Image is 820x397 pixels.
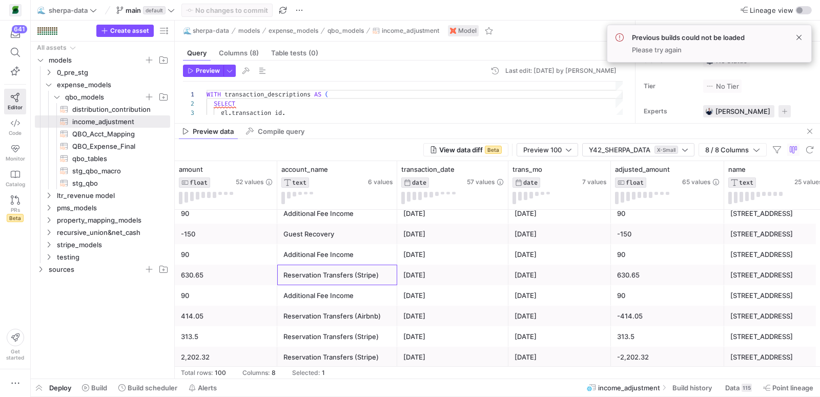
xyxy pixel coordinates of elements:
[283,327,391,347] div: Reservation Transfers (Stripe)
[617,265,718,285] div: 630.65
[327,27,364,34] span: qbo_models
[7,214,24,222] span: Beta
[184,379,221,396] button: Alerts
[221,109,228,117] span: gl
[35,42,170,54] div: Press SPACE to select this row.
[515,306,605,326] div: [DATE]
[458,27,477,34] span: Model
[214,100,235,108] span: SELECT
[207,90,221,98] span: WITH
[6,348,24,361] span: Get started
[181,204,271,224] div: 90
[750,6,793,14] span: Lineage view
[65,91,144,103] span: qbo_models
[515,327,605,347] div: [DATE]
[654,146,678,154] span: X-Small
[515,265,605,285] div: [DATE]
[35,239,170,251] div: Press SPACE to select this row.
[35,128,170,140] div: Press SPACE to select this row.
[598,384,660,392] span: income_adjustment
[582,178,606,186] span: 7 values
[742,384,752,392] div: 115
[626,179,644,186] span: FLOAT
[57,214,169,226] span: property_mapping_models
[403,265,502,285] div: [DATE]
[183,108,194,117] div: 3
[49,54,144,66] span: models
[515,286,605,306] div: [DATE]
[49,384,71,392] span: Deploy
[91,384,107,392] span: Build
[682,178,710,186] span: 65 values
[283,347,391,367] div: Reservation Transfers (Stripe)
[35,152,170,165] a: qbo_tables​​​​​​​​​​
[232,109,282,117] span: transaction_id
[292,369,320,376] div: Selected:
[632,46,745,54] span: Please try again
[283,265,391,285] div: Reservation Transfers (Stripe)
[35,140,170,152] a: QBO_Expense_Final​​​​​​​​​​
[403,204,502,224] div: [DATE]
[403,286,502,306] div: [DATE]
[403,327,502,347] div: [DATE]
[314,90,321,98] span: AS
[219,50,259,56] span: Columns
[283,286,391,306] div: Additional Fee Income
[198,384,217,392] span: Alerts
[77,379,112,396] button: Build
[515,347,605,367] div: [DATE]
[705,146,753,154] span: 8 / 8 Columns
[403,224,502,244] div: [DATE]
[617,327,718,347] div: 313.5
[283,224,391,244] div: Guest Recovery
[35,251,170,263] div: Press SPACE to select this row.
[4,140,26,166] a: Monitor
[668,379,719,396] button: Build history
[236,178,263,186] span: 52 values
[238,27,260,34] span: models
[283,204,391,224] div: Additional Fee Income
[181,306,271,326] div: 414.05
[183,65,223,77] button: Preview
[236,25,262,37] button: models
[325,90,329,98] span: (
[725,384,740,392] span: Data
[110,27,149,34] span: Create asset
[4,191,26,226] a: PRsBeta
[181,25,232,37] button: 🌊sherpa-data
[224,90,311,98] span: transaction_descriptions
[703,80,742,93] button: No tierNo Tier
[183,99,194,108] div: 2
[672,384,712,392] span: Build history
[35,214,170,226] div: Press SPACE to select this row.
[190,179,208,186] span: FLOAT
[181,245,271,265] div: 90
[8,104,23,110] span: Editor
[57,227,169,239] span: recursive_union&net_cash
[72,177,158,189] span: stg_qbo​​​​​​​​​​
[699,143,767,156] button: 8 / 8 Columns
[35,177,170,189] a: stg_qbo​​​​​​​​​​
[4,89,26,114] a: Editor
[403,306,502,326] div: [DATE]
[196,67,220,74] span: Preview
[512,165,542,173] span: trans_mo
[72,165,158,177] span: stg_qbo_macro​​​​​​​​​​
[35,177,170,189] div: Press SPACE to select this row.
[617,286,718,306] div: 90
[126,6,141,14] span: main
[589,146,650,154] span: Y42_SHERPA_DATA
[193,128,234,135] span: Preview data
[181,347,271,367] div: 2,202.32
[35,115,170,128] div: Press SPACE to select this row.
[35,226,170,239] div: Press SPACE to select this row.
[382,27,439,34] span: income_adjustment
[57,67,169,78] span: 0_pre_stg
[57,202,169,214] span: pms_models
[706,82,739,90] span: No Tier
[706,82,714,90] img: No tier
[282,109,285,117] span: ,
[37,44,67,51] div: All assets
[35,128,170,140] a: QBO_Acct_Mapping​​​​​​​​​​
[632,33,745,42] span: Previous builds could not be loaded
